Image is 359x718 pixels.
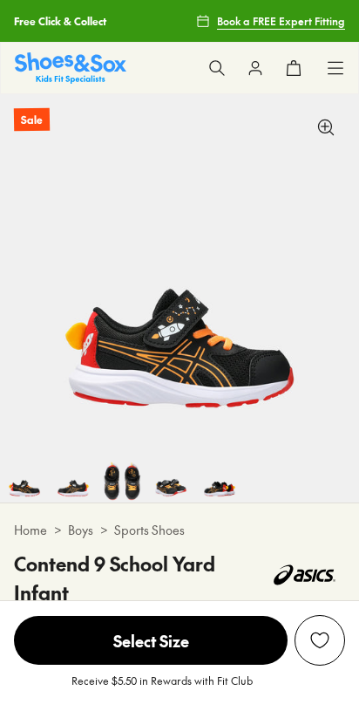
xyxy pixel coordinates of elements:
span: Select Size [14,616,288,665]
span: Book a FREE Expert Fitting [217,13,345,29]
img: 6-523711_1 [98,454,146,503]
a: Shoes & Sox [15,52,126,83]
button: Add to Wishlist [295,615,345,666]
a: Sports Shoes [114,521,185,539]
img: SNS_Logo_Responsive.svg [15,52,126,83]
img: 5-523710_1 [49,454,98,503]
p: Sale [14,108,50,132]
img: 8-523713_1 [195,454,244,503]
button: Select Size [14,615,288,666]
a: Book a FREE Expert Fitting [196,5,345,37]
a: Home [14,521,47,539]
div: > > [14,521,345,539]
img: Vendor logo [265,550,345,600]
a: Boys [68,521,93,539]
h4: Contend 9 School Yard Infant [14,550,265,607]
p: Receive $5.50 in Rewards with Fit Club [71,673,253,704]
img: 7-523712_1 [146,454,195,503]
